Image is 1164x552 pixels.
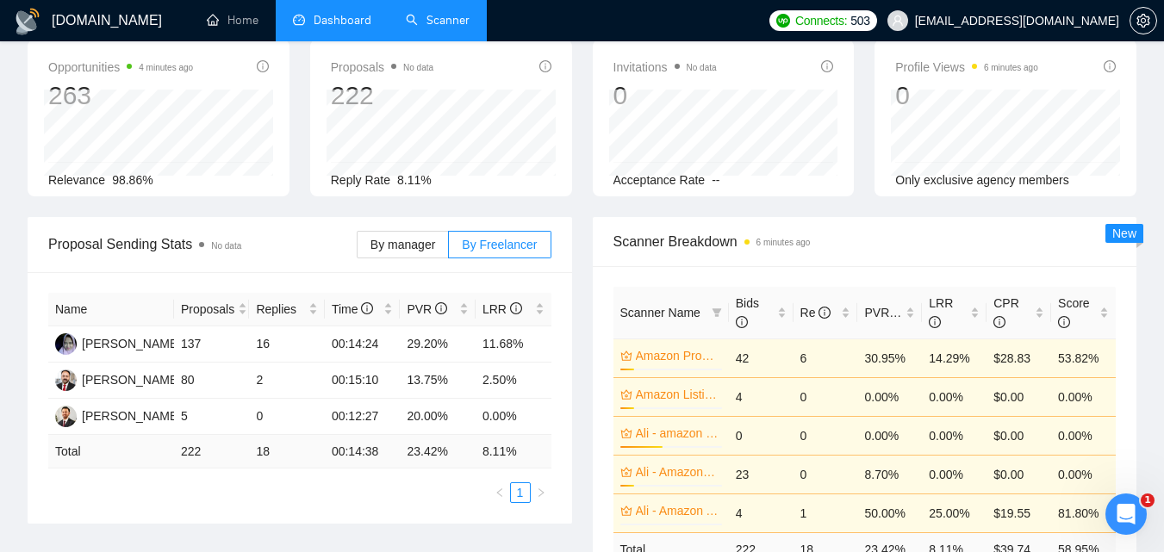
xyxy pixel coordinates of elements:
td: 00:14:38 [325,435,401,468]
a: Ali - Amazon Product [636,462,719,481]
li: Next Page [531,482,551,503]
a: setting [1130,14,1157,28]
td: 0.00% [1051,416,1116,455]
th: Replies [249,293,325,326]
span: By Freelancer [462,238,537,251]
td: 0 [729,416,794,455]
span: info-circle [257,60,269,72]
td: 00:12:27 [325,399,401,435]
td: 4 [729,493,794,532]
div: 0 [895,79,1038,112]
span: crown [620,505,632,517]
td: 16 [249,326,325,363]
td: 0 [794,377,858,416]
td: 11.68% [476,326,551,363]
span: dashboard [293,14,305,26]
a: RA[PERSON_NAME] [55,336,181,350]
td: 29.20% [400,326,476,363]
td: $0.00 [987,416,1051,455]
span: CPR [993,296,1019,329]
td: 5 [174,399,250,435]
span: 98.86% [112,173,153,187]
span: info-circle [1104,60,1116,72]
span: Proposal Sending Stats [48,233,357,255]
span: Reply Rate [331,173,390,187]
img: AA [55,369,77,391]
span: PVR [407,302,447,316]
span: Re [800,306,831,319]
button: setting [1130,7,1157,34]
td: 23 [729,455,794,493]
a: OA[PERSON_NAME] [55,408,181,422]
span: info-circle [361,302,373,314]
span: left [495,487,505,498]
li: 1 [510,482,531,503]
a: homeHome [207,13,258,28]
span: Profile Views [895,57,1038,78]
span: crown [620,427,632,439]
td: 81.80% [1051,493,1116,532]
span: info-circle [435,302,447,314]
td: 222 [174,435,250,468]
td: 4 [729,377,794,416]
td: 0.00% [857,377,922,416]
img: OA [55,406,77,427]
td: 0.00% [922,377,987,416]
a: Amazon Listing Expert - Rameen [636,385,719,404]
span: info-circle [510,302,522,314]
span: No data [687,63,717,72]
span: LRR [929,296,953,329]
td: 2.50% [476,363,551,399]
span: Connects: [795,11,847,30]
span: Replies [256,300,305,319]
td: 00:15:10 [325,363,401,399]
a: AA[PERSON_NAME] [55,372,181,386]
td: 0.00% [857,416,922,455]
img: logo [14,8,41,35]
span: Dashboard [314,13,371,28]
span: Scanner Breakdown [613,231,1117,252]
td: 0.00% [476,399,551,435]
button: left [489,482,510,503]
button: right [531,482,551,503]
span: LRR [482,302,522,316]
span: user [892,15,904,27]
td: $0.00 [987,377,1051,416]
span: info-circle [736,316,748,328]
span: Invitations [613,57,717,78]
td: 137 [174,326,250,363]
div: 263 [48,79,193,112]
span: right [536,487,546,498]
span: filter [708,300,725,326]
th: Name [48,293,174,326]
td: 0.00% [922,416,987,455]
td: 25.00% [922,493,987,532]
span: Proposals [181,300,234,319]
a: Ali - Amazon A+ Content [636,501,719,520]
span: Only exclusive agency members [895,173,1069,187]
td: Total [48,435,174,468]
span: By manager [370,238,435,251]
div: 222 [331,79,433,112]
td: 8.70% [857,455,922,493]
a: Amazon Product - Rameen [636,346,719,365]
span: 8.11% [397,173,432,187]
td: 20.00% [400,399,476,435]
span: -- [712,173,719,187]
span: info-circle [821,60,833,72]
td: 30.95% [857,338,922,377]
time: 6 minutes ago [984,63,1038,72]
td: 23.42 % [400,435,476,468]
span: Score [1058,296,1090,329]
td: 18 [249,435,325,468]
th: Proposals [174,293,250,326]
td: 0.00% [1051,455,1116,493]
div: [PERSON_NAME] [82,370,181,389]
span: crown [620,350,632,362]
span: info-circle [819,307,831,319]
td: 0 [794,416,858,455]
div: 0 [613,79,717,112]
div: [PERSON_NAME] [82,334,181,353]
span: info-circle [1058,316,1070,328]
td: 13.75% [400,363,476,399]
